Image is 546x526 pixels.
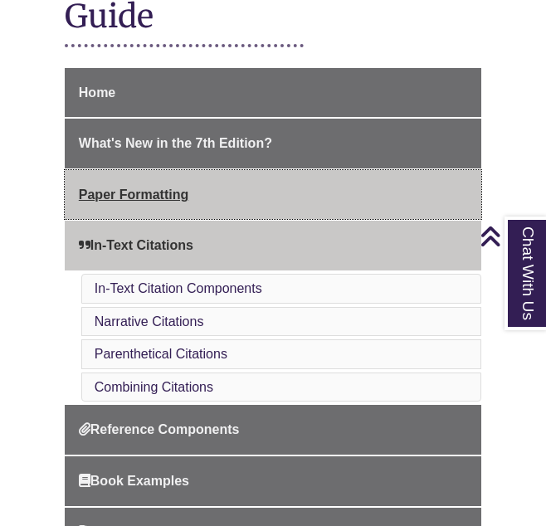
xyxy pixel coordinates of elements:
span: Book Examples [79,474,189,488]
a: Combining Citations [95,380,213,394]
span: What's New in the 7th Edition? [79,136,272,150]
span: Home [79,85,115,100]
a: What's New in the 7th Edition? [65,119,481,168]
a: Back to Top [480,225,542,247]
a: Book Examples [65,456,481,506]
a: In-Text Citation Components [95,281,262,295]
a: Parenthetical Citations [95,347,227,361]
span: In-Text Citations [79,238,193,252]
span: Reference Components [79,422,240,436]
a: Reference Components [65,405,481,455]
a: Narrative Citations [95,314,204,329]
span: Paper Formatting [79,188,188,202]
a: Home [65,68,481,118]
a: In-Text Citations [65,221,481,270]
a: Paper Formatting [65,170,481,220]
